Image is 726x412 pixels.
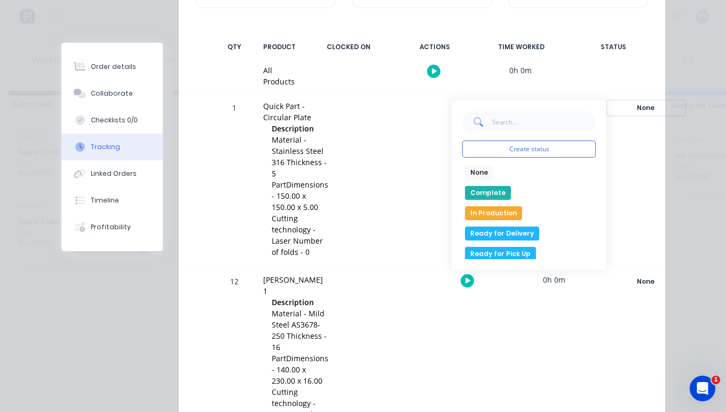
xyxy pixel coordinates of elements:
button: Complete [465,186,511,200]
button: None [465,166,493,180]
div: All Products [263,65,295,87]
div: Linked Orders [91,169,137,178]
div: CLOCKED ON [309,36,389,58]
button: Collaborate [61,80,163,107]
button: Create status [462,141,596,158]
button: Linked Orders [61,160,163,187]
div: 0h 0m [514,94,594,118]
div: [PERSON_NAME] 1 [263,274,328,297]
iframe: Intercom live chat [690,376,715,401]
button: Timeline [61,187,163,214]
span: Description [272,123,314,134]
div: PRODUCT [257,36,302,58]
button: Tracking [61,134,163,160]
button: In Production [465,206,522,220]
button: None [607,100,685,115]
div: Timeline [91,196,119,205]
div: Quick Part - Circular Plate [263,100,328,123]
div: Order details [91,62,136,72]
input: Search... [492,111,596,133]
button: None [607,274,685,289]
span: Material - Stainless Steel 316 Thickness - 5 PartDimensions - 150.00 x 150.00 x 5.00 Cutting tech... [272,135,328,257]
div: None [607,275,684,289]
span: 1 [712,376,720,384]
button: Ready for Delivery [465,227,539,240]
div: Checklists 0/0 [91,115,138,125]
button: Profitability [61,214,163,240]
div: QTY [218,36,250,58]
div: Profitability [91,222,131,232]
div: TIME WORKED [482,36,562,58]
div: Tracking [91,142,120,152]
div: STATUS [568,36,659,58]
div: Collaborate [91,89,133,98]
div: None [607,101,684,115]
button: Order details [61,53,163,80]
button: Ready for Pick Up [465,247,536,261]
div: ACTIONS [395,36,475,58]
div: 1 [218,96,250,267]
span: Description [272,297,314,308]
button: Checklists 0/0 [61,107,163,134]
div: 0h 0m [514,268,594,292]
div: 0h 0m [480,58,561,82]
